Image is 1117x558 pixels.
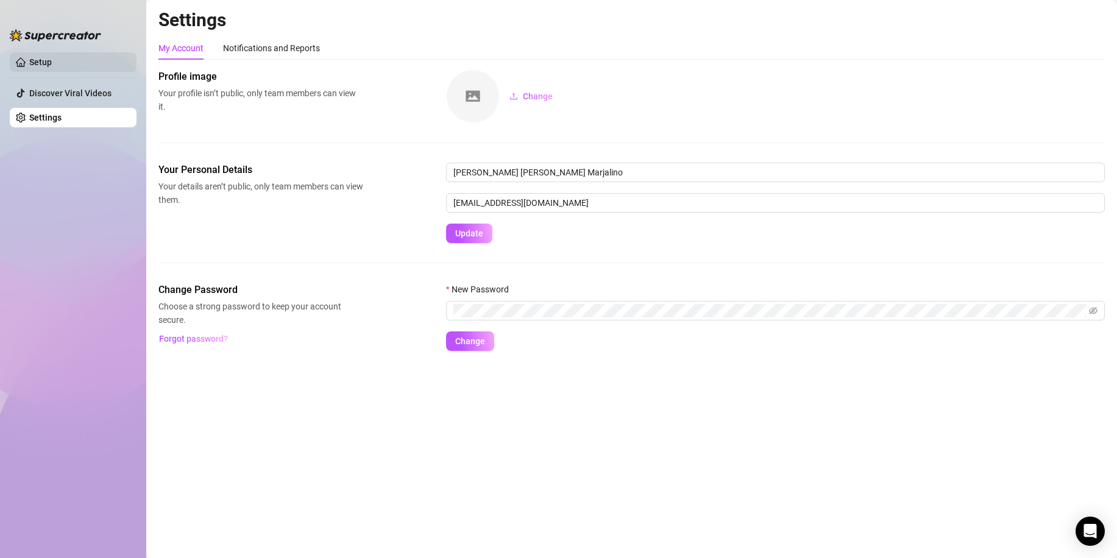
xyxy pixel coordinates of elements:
[29,113,62,122] a: Settings
[158,41,204,55] div: My Account
[158,283,363,297] span: Change Password
[1089,306,1097,315] span: eye-invisible
[29,57,52,67] a: Setup
[453,304,1087,317] input: New Password
[159,334,228,344] span: Forgot password?
[446,283,517,296] label: New Password
[446,193,1105,213] input: Enter new email
[29,88,112,98] a: Discover Viral Videos
[447,70,499,122] img: square-placeholder.png
[158,163,363,177] span: Your Personal Details
[1076,517,1105,546] div: Open Intercom Messenger
[158,87,363,113] span: Your profile isn’t public, only team members can view it.
[500,87,562,106] button: Change
[455,336,485,346] span: Change
[223,41,320,55] div: Notifications and Reports
[446,331,494,351] button: Change
[523,91,553,101] span: Change
[446,224,492,243] button: Update
[509,92,518,101] span: upload
[446,163,1105,182] input: Enter name
[158,69,363,84] span: Profile image
[158,300,363,327] span: Choose a strong password to keep your account secure.
[158,9,1105,32] h2: Settings
[158,329,228,348] button: Forgot password?
[10,29,101,41] img: logo-BBDzfeDw.svg
[158,180,363,207] span: Your details aren’t public, only team members can view them.
[455,228,483,238] span: Update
